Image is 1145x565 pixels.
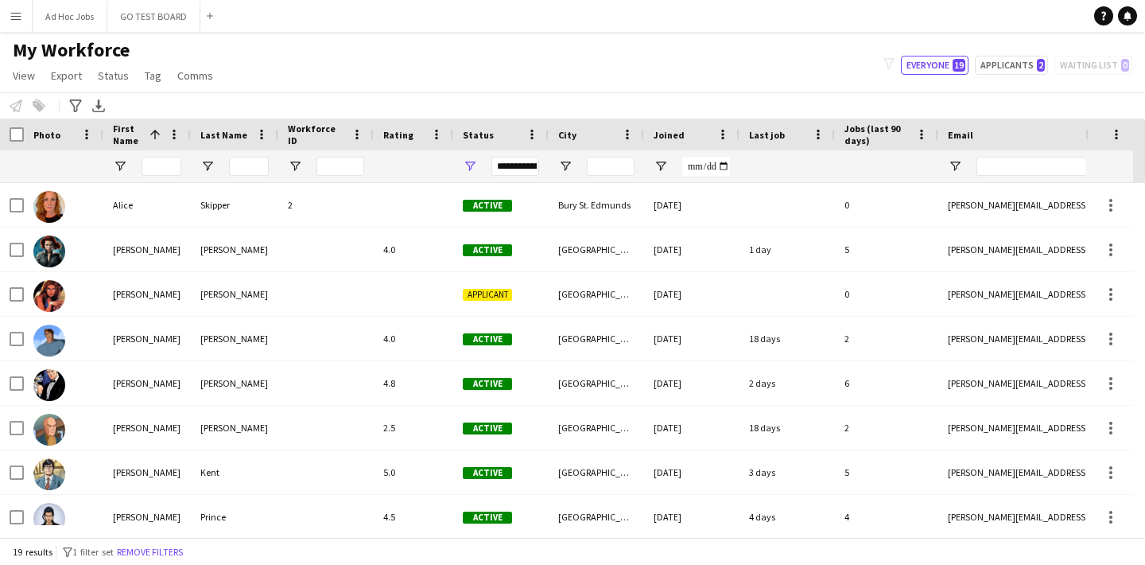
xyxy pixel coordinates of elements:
[739,317,835,360] div: 18 days
[835,272,938,316] div: 0
[549,228,644,271] div: [GEOGRAPHIC_DATA]
[316,157,364,176] input: Workforce ID Filter Input
[948,159,962,173] button: Open Filter Menu
[739,228,835,271] div: 1 day
[103,183,191,227] div: Alice
[33,503,65,535] img: Diana Prince
[33,280,65,312] img: Barbara Gorden
[66,96,85,115] app-action-btn: Advanced filters
[549,272,644,316] div: [GEOGRAPHIC_DATA]
[739,406,835,450] div: 18 days
[51,68,82,83] span: Export
[33,458,65,490] img: Clark Kent
[103,361,191,405] div: [PERSON_NAME]
[835,317,938,360] div: 2
[138,65,168,86] a: Tag
[644,495,739,539] div: [DATE]
[953,59,965,72] span: 19
[191,183,278,227] div: Skipper
[171,65,219,86] a: Comms
[288,123,345,146] span: Workforce ID
[374,450,453,494] div: 5.0
[98,68,129,83] span: Status
[13,38,130,62] span: My Workforce
[191,406,278,450] div: [PERSON_NAME]
[107,1,200,32] button: GO TEST BOARD
[33,191,65,223] img: Alice Skipper
[558,159,572,173] button: Open Filter Menu
[644,183,739,227] div: [DATE]
[463,333,512,345] span: Active
[644,361,739,405] div: [DATE]
[33,325,65,357] img: Benjamin Grimm
[948,129,973,141] span: Email
[682,157,730,176] input: Joined Filter Input
[374,406,453,450] div: 2.5
[103,228,191,271] div: [PERSON_NAME]
[103,450,191,494] div: [PERSON_NAME]
[835,495,938,539] div: 4
[835,450,938,494] div: 5
[145,68,161,83] span: Tag
[113,159,127,173] button: Open Filter Menu
[103,495,191,539] div: [PERSON_NAME]
[103,272,191,316] div: [PERSON_NAME]
[191,361,278,405] div: [PERSON_NAME]
[200,129,247,141] span: Last Name
[644,272,739,316] div: [DATE]
[113,123,143,146] span: First Name
[33,236,65,267] img: Amanda Briggs
[463,289,512,301] span: Applicant
[835,183,938,227] div: 0
[844,123,910,146] span: Jobs (last 90 days)
[644,406,739,450] div: [DATE]
[142,157,181,176] input: First Name Filter Input
[177,68,213,83] span: Comms
[739,361,835,405] div: 2 days
[463,159,477,173] button: Open Filter Menu
[33,1,107,32] button: Ad Hoc Jobs
[374,361,453,405] div: 4.8
[103,406,191,450] div: [PERSON_NAME]
[191,450,278,494] div: Kent
[6,65,41,86] a: View
[374,317,453,360] div: 4.0
[901,56,968,75] button: Everyone19
[33,129,60,141] span: Photo
[33,369,65,401] img: Bruce Wayne
[644,228,739,271] div: [DATE]
[288,159,302,173] button: Open Filter Menu
[72,546,114,558] span: 1 filter set
[644,317,739,360] div: [DATE]
[89,96,108,115] app-action-btn: Export XLSX
[13,68,35,83] span: View
[654,129,685,141] span: Joined
[975,56,1048,75] button: Applicants2
[549,406,644,450] div: [GEOGRAPHIC_DATA]
[587,157,635,176] input: City Filter Input
[33,414,65,446] img: Charles Xavier
[549,361,644,405] div: [GEOGRAPHIC_DATA]
[549,183,644,227] div: Bury St. Edmunds
[549,495,644,539] div: [GEOGRAPHIC_DATA]
[91,65,135,86] a: Status
[191,228,278,271] div: [PERSON_NAME]
[835,406,938,450] div: 2
[278,183,374,227] div: 2
[200,159,215,173] button: Open Filter Menu
[749,129,785,141] span: Last job
[1037,59,1045,72] span: 2
[45,65,88,86] a: Export
[463,244,512,256] span: Active
[374,228,453,271] div: 4.0
[549,317,644,360] div: [GEOGRAPHIC_DATA]
[739,450,835,494] div: 3 days
[103,317,191,360] div: [PERSON_NAME]
[463,423,512,434] span: Active
[374,495,453,539] div: 4.5
[654,159,668,173] button: Open Filter Menu
[739,495,835,539] div: 4 days
[463,200,512,212] span: Active
[463,129,494,141] span: Status
[463,378,512,390] span: Active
